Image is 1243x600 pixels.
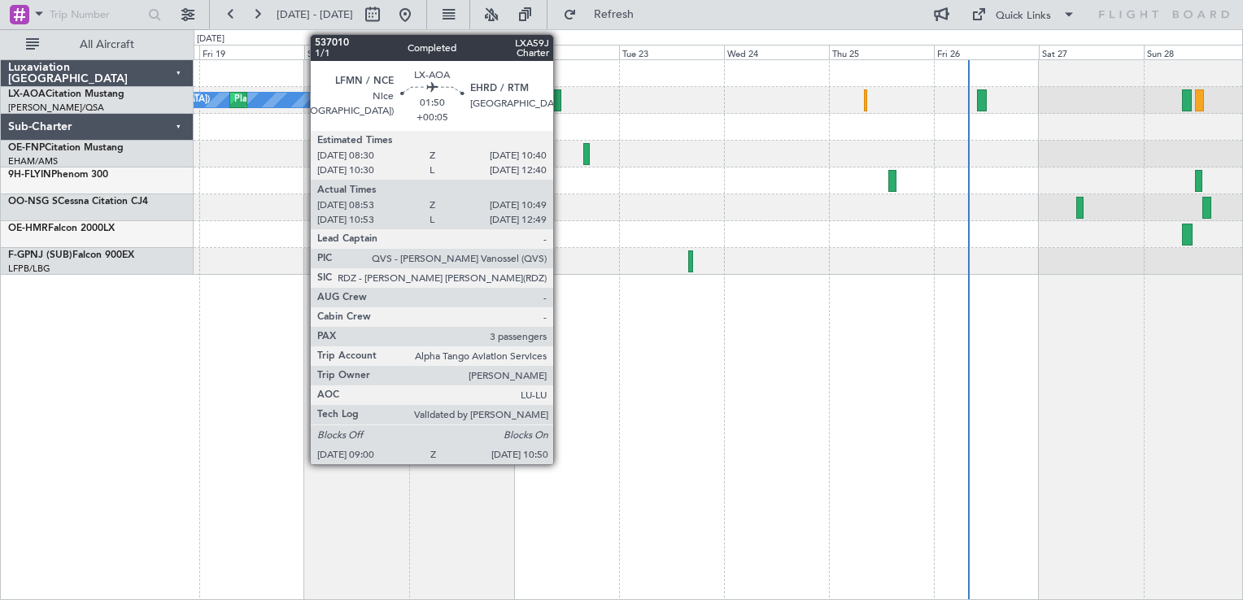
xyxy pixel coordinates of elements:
a: OE-FNPCitation Mustang [8,143,124,153]
div: Sat 20 [304,45,409,59]
button: Refresh [556,2,653,28]
a: EHAM/AMS [8,155,58,167]
span: OO-NSG S [8,197,58,207]
span: F-GPNJ (SUB) [8,250,72,260]
span: All Aircraft [42,39,172,50]
div: Tue 23 [619,45,724,59]
div: Mon 22 [514,45,619,59]
span: Refresh [580,9,648,20]
div: Sat 27 [1039,45,1144,59]
span: OE-FNP [8,143,45,153]
a: 9H-FLYINPhenom 300 [8,170,108,180]
a: OO-NSG SCessna Citation CJ4 [8,197,148,207]
div: [DATE] [197,33,225,46]
div: Sun 21 [409,45,514,59]
div: Planned Maint Nice ([GEOGRAPHIC_DATA]) [234,88,416,112]
button: Quick Links [963,2,1084,28]
span: 9H-FLYIN [8,170,51,180]
a: LX-AOACitation Mustang [8,89,124,99]
a: F-GPNJ (SUB)Falcon 900EX [8,250,134,260]
span: LX-AOA [8,89,46,99]
a: [PERSON_NAME]/QSA [8,102,104,114]
div: Thu 25 [829,45,934,59]
span: [DATE] - [DATE] [277,7,353,22]
input: Trip Number [50,2,143,27]
a: LFPB/LBG [8,263,50,275]
a: OE-HMRFalcon 2000LX [8,224,115,233]
span: OE-HMR [8,224,48,233]
div: Wed 24 [724,45,829,59]
button: All Aircraft [18,32,177,58]
div: Fri 26 [934,45,1039,59]
div: Fri 19 [199,45,304,59]
div: Quick Links [996,8,1051,24]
